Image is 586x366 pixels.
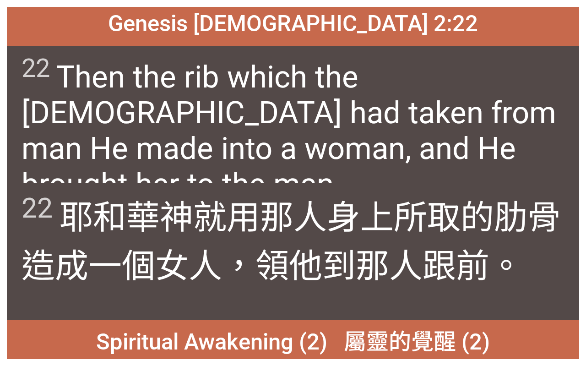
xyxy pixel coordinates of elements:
wh6763: 造成 [22,246,523,286]
span: Genesis [DEMOGRAPHIC_DATA] 2:22 [108,11,478,37]
wh1129: 一個女人 [88,246,523,286]
wh120: 跟前。 [423,246,523,286]
sup: 22 [22,53,50,83]
wh935: 到那人 [322,246,523,286]
wh430: 就用那人 [22,198,561,286]
span: Spiritual Awakening (2) 屬靈的覺醒 (2) [96,323,490,356]
wh3068: 神 [22,198,561,286]
span: 耶和華 [22,190,564,287]
wh802: ，領他 [222,246,523,286]
sup: 22 [22,192,53,224]
span: Then the rib which the [DEMOGRAPHIC_DATA] had taken from man He made into a woman, and He brought... [22,53,564,202]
